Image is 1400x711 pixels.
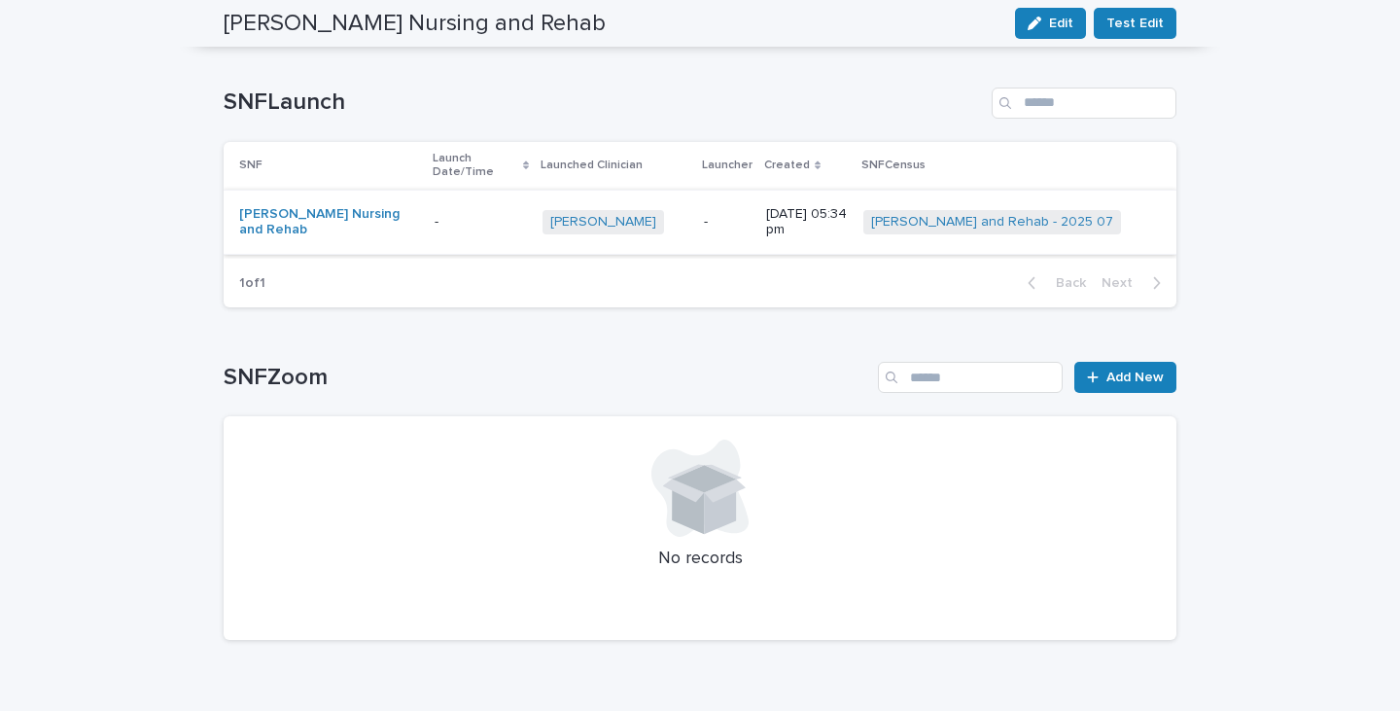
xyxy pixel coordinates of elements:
[224,190,1176,255] tr: [PERSON_NAME] Nursing and Rehab -[PERSON_NAME] -[DATE] 05:34 pm[PERSON_NAME] and Rehab - 2025 07
[878,362,1063,393] input: Search
[1106,14,1164,33] span: Test Edit
[1015,8,1086,39] button: Edit
[1094,8,1176,39] button: Test Edit
[702,155,752,176] p: Launcher
[541,155,643,176] p: Launched Clinician
[764,155,810,176] p: Created
[1074,362,1176,393] a: Add New
[247,549,1153,570] p: No records
[433,148,518,184] p: Launch Date/Time
[1106,371,1164,384] span: Add New
[550,214,656,231] a: [PERSON_NAME]
[1094,274,1176,292] button: Next
[1044,276,1086,290] span: Back
[704,214,751,231] p: -
[871,214,1113,231] a: [PERSON_NAME] and Rehab - 2025 07
[224,364,870,392] h1: SNFZoom
[435,214,527,231] p: -
[224,260,281,307] p: 1 of 1
[224,10,606,38] h2: [PERSON_NAME] Nursing and Rehab
[239,206,419,239] a: [PERSON_NAME] Nursing and Rehab
[224,89,984,117] h1: SNFLaunch
[861,155,926,176] p: SNFCensus
[1012,274,1094,292] button: Back
[766,206,848,239] p: [DATE] 05:34 pm
[1049,17,1073,30] span: Edit
[1102,276,1144,290] span: Next
[992,88,1176,119] input: Search
[239,155,262,176] p: SNF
